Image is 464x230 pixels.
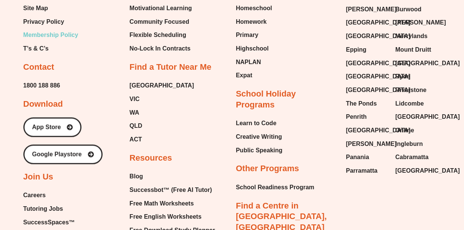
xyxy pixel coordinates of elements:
span: Flexible Scheduling [130,29,186,41]
span: Motivational Learning [130,3,192,14]
a: Tutoring Jobs [23,203,88,215]
span: Expat [236,70,253,81]
a: Burwood [395,4,437,15]
span: [GEOGRAPHIC_DATA] [346,17,410,28]
span: [GEOGRAPHIC_DATA] [346,84,410,96]
span: Free Math Worksheets [130,198,194,209]
span: Cabramatta [395,152,428,163]
span: Highschool [236,43,269,54]
a: Flexible Scheduling [130,29,194,41]
span: Google Playstore [32,151,82,157]
span: Ryde [395,71,410,82]
span: ACT [130,134,142,145]
a: Site Map [23,3,78,14]
span: Blog [130,171,143,182]
a: [GEOGRAPHIC_DATA] [395,165,437,176]
span: Parramatta [346,165,378,176]
a: Membership Policy [23,29,78,41]
span: Burwood [395,4,421,15]
a: Parramatta [346,165,388,176]
span: Site Map [23,3,48,14]
h2: Other Programs [236,163,299,174]
a: [GEOGRAPHIC_DATA] [346,71,388,82]
a: SuccessSpaces™ [23,217,88,228]
span: The Ponds [346,98,377,109]
span: Panania [346,152,369,163]
span: Primary [236,29,259,41]
span: Tutoring Jobs [23,203,63,215]
a: App Store [23,117,81,137]
span: [GEOGRAPHIC_DATA] [346,71,410,82]
a: [PERSON_NAME] [346,4,388,15]
h2: Contact [23,62,54,73]
a: [GEOGRAPHIC_DATA] [130,80,194,91]
span: Community Focused [130,16,189,28]
a: T’s & C’s [23,43,78,54]
span: Homework [236,16,267,28]
a: [GEOGRAPHIC_DATA] [346,58,388,69]
a: Ingleburn [395,138,437,150]
a: Mount Druitt [395,44,437,55]
span: Careers [23,190,46,201]
span: [GEOGRAPHIC_DATA] [395,58,459,69]
span: [GEOGRAPHIC_DATA] [395,165,459,176]
a: Public Speaking [236,145,283,156]
span: Merrylands [395,31,427,42]
a: Motivational Learning [130,3,194,14]
span: [GEOGRAPHIC_DATA] [346,125,410,136]
span: Riverstone [395,84,426,96]
h2: Join Us [23,172,53,182]
a: WA [130,107,194,118]
span: Online [395,125,414,136]
a: Online [395,125,437,136]
span: Creative Writing [236,131,282,143]
a: Blog [130,171,220,182]
a: Privacy Policy [23,16,78,28]
a: 1800 188 886 [23,80,60,91]
span: [PERSON_NAME] [395,17,446,28]
span: Free English Worksheets [130,211,202,222]
a: The Ponds [346,98,388,109]
div: Chat Widget [426,194,464,230]
a: [GEOGRAPHIC_DATA] [346,84,388,96]
h2: Resources [130,153,172,164]
span: [PERSON_NAME] [346,4,397,15]
a: [GEOGRAPHIC_DATA] [346,17,388,28]
span: Ingleburn [395,138,423,150]
span: School Readiness Program [236,182,314,193]
a: Homeschool [236,3,272,14]
a: ACT [130,134,194,145]
a: NAPLAN [236,57,272,68]
a: Panania [346,152,388,163]
a: Merrylands [395,31,437,42]
a: QLD [130,120,194,132]
span: App Store [32,124,61,130]
span: T’s & C’s [23,43,49,54]
span: [PERSON_NAME] [346,138,397,150]
a: Google Playstore [23,144,103,164]
a: Primary [236,29,272,41]
a: [PERSON_NAME] [395,17,437,28]
span: [GEOGRAPHIC_DATA] [346,58,410,69]
h2: School Holiday Programs [236,89,335,110]
a: [GEOGRAPHIC_DATA] [395,111,437,123]
a: [GEOGRAPHIC_DATA] [346,31,388,42]
span: Successbot™ (Free AI Tutor) [130,184,212,196]
a: Highschool [236,43,272,54]
a: Community Focused [130,16,194,28]
span: Privacy Policy [23,16,64,28]
span: No-Lock In Contracts [130,43,191,54]
span: Epping [346,44,366,55]
a: No-Lock In Contracts [130,43,194,54]
a: Cabramatta [395,152,437,163]
a: Successbot™ (Free AI Tutor) [130,184,220,196]
span: Learn to Code [236,118,277,129]
a: [GEOGRAPHIC_DATA] [395,58,437,69]
a: Riverstone [395,84,437,96]
span: Mount Druitt [395,44,431,55]
a: Free Math Worksheets [130,198,220,209]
